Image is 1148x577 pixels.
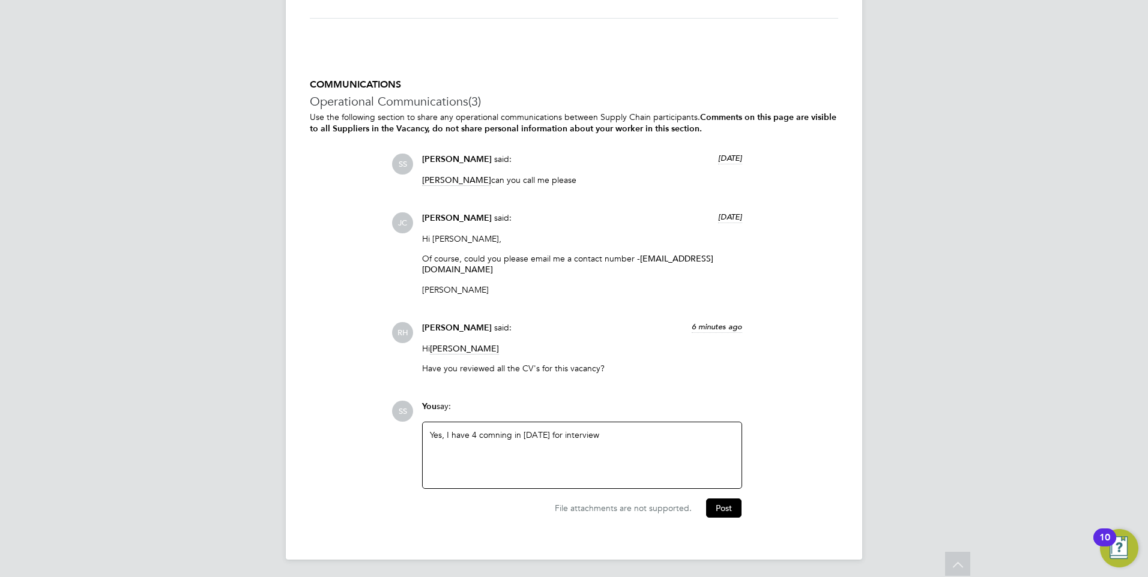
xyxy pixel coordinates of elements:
span: You [422,401,437,411]
span: JC [392,212,413,233]
span: RH [392,322,413,343]
span: (3) [468,94,481,109]
h3: Operational Communications [310,94,838,109]
div: say: [422,401,742,422]
span: said: [494,154,512,164]
span: File attachments are not supported. [555,503,692,513]
div: Yes, I have 4 comning in [DATE] for interview [430,429,734,481]
button: Post [706,498,742,518]
button: Open Resource Center, 10 new notifications [1100,529,1138,567]
h5: COMMUNICATIONS [310,79,838,91]
p: Have you reviewed all the CV's for this vacancy? [422,363,742,374]
span: said: [494,322,512,333]
span: SS [392,154,413,175]
p: Of course, could you please email me a contact number - [422,253,742,275]
span: [PERSON_NAME] [422,213,492,223]
p: [PERSON_NAME] [422,284,742,295]
a: [EMAIL_ADDRESS][DOMAIN_NAME] [422,253,713,275]
p: Use the following section to share any operational communications between Supply Chain participants. [310,112,838,134]
span: [PERSON_NAME] [430,343,499,354]
div: 10 [1099,537,1110,553]
p: Hi [422,343,742,354]
span: [PERSON_NAME] [422,323,492,333]
span: [PERSON_NAME] [422,175,491,186]
span: [PERSON_NAME] [422,154,492,164]
p: Hi [PERSON_NAME], [422,233,742,244]
span: [DATE] [718,212,742,222]
span: [DATE] [718,153,742,163]
span: 6 minutes ago [692,321,742,332]
b: Comments on this page are visible to all Suppliers in the Vacancy, do not share personal informat... [310,112,836,134]
span: said: [494,212,512,223]
p: can you call me please [422,175,742,185]
span: SS [392,401,413,422]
